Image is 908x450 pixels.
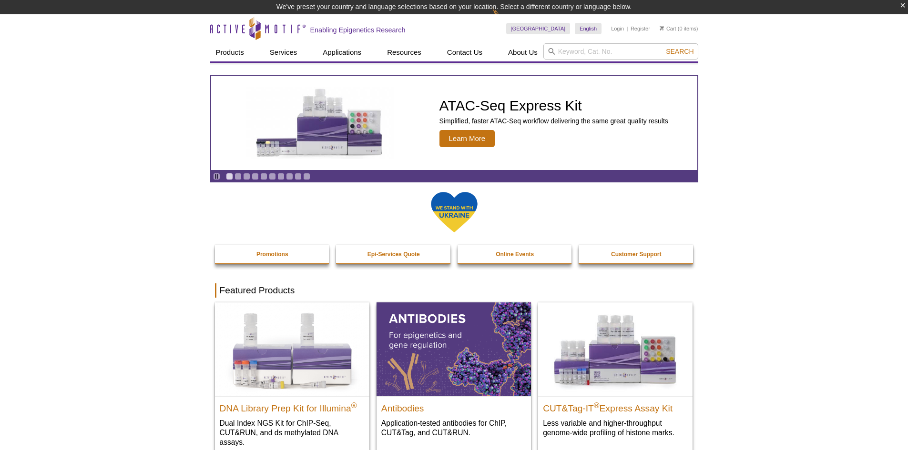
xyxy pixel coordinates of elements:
[220,418,365,447] p: Dual Index NGS Kit for ChIP-Seq, CUT&RUN, and ds methylated DNA assays.
[594,401,600,409] sup: ®
[213,173,220,180] a: Toggle autoplay
[492,7,518,30] img: Change Here
[663,47,696,56] button: Search
[243,173,250,180] a: Go to slide 3
[543,43,698,60] input: Keyword, Cat. No.
[295,173,302,180] a: Go to slide 9
[317,43,367,61] a: Applications
[381,43,427,61] a: Resources
[220,399,365,413] h2: DNA Library Prep Kit for Illumina
[611,25,624,32] a: Login
[627,23,628,34] li: |
[496,251,534,258] strong: Online Events
[252,173,259,180] a: Go to slide 4
[439,117,668,125] p: Simplified, faster ATAC-Seq workflow delivering the same great quality results
[660,26,664,30] img: Your Cart
[215,283,694,298] h2: Featured Products
[502,43,543,61] a: About Us
[538,302,693,447] a: CUT&Tag-IT® Express Assay Kit CUT&Tag-IT®Express Assay Kit Less variable and higher-throughput ge...
[458,245,573,263] a: Online Events
[336,245,451,263] a: Epi-Services Quote
[226,173,233,180] a: Go to slide 1
[660,25,676,32] a: Cart
[579,245,694,263] a: Customer Support
[543,399,688,413] h2: CUT&Tag-IT Express Assay Kit
[441,43,488,61] a: Contact Us
[660,23,698,34] li: (0 items)
[377,302,531,447] a: All Antibodies Antibodies Application-tested antibodies for ChIP, CUT&Tag, and CUT&RUN.
[242,87,399,159] img: ATAC-Seq Express Kit
[260,173,267,180] a: Go to slide 5
[210,43,250,61] a: Products
[235,173,242,180] a: Go to slide 2
[506,23,571,34] a: [GEOGRAPHIC_DATA]
[666,48,694,55] span: Search
[430,191,478,233] img: We Stand With Ukraine
[269,173,276,180] a: Go to slide 6
[575,23,602,34] a: English
[215,302,369,396] img: DNA Library Prep Kit for Illumina
[211,76,697,170] article: ATAC-Seq Express Kit
[256,251,288,258] strong: Promotions
[381,418,526,438] p: Application-tested antibodies for ChIP, CUT&Tag, and CUT&RUN.
[310,26,406,34] h2: Enabling Epigenetics Research
[264,43,303,61] a: Services
[367,251,420,258] strong: Epi-Services Quote
[631,25,650,32] a: Register
[611,251,661,258] strong: Customer Support
[538,302,693,396] img: CUT&Tag-IT® Express Assay Kit
[211,76,697,170] a: ATAC-Seq Express Kit ATAC-Seq Express Kit Simplified, faster ATAC-Seq workflow delivering the sam...
[277,173,285,180] a: Go to slide 7
[439,130,495,147] span: Learn More
[286,173,293,180] a: Go to slide 8
[381,399,526,413] h2: Antibodies
[351,401,357,409] sup: ®
[543,418,688,438] p: Less variable and higher-throughput genome-wide profiling of histone marks​.
[439,99,668,113] h2: ATAC-Seq Express Kit
[377,302,531,396] img: All Antibodies
[303,173,310,180] a: Go to slide 10
[215,245,330,263] a: Promotions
